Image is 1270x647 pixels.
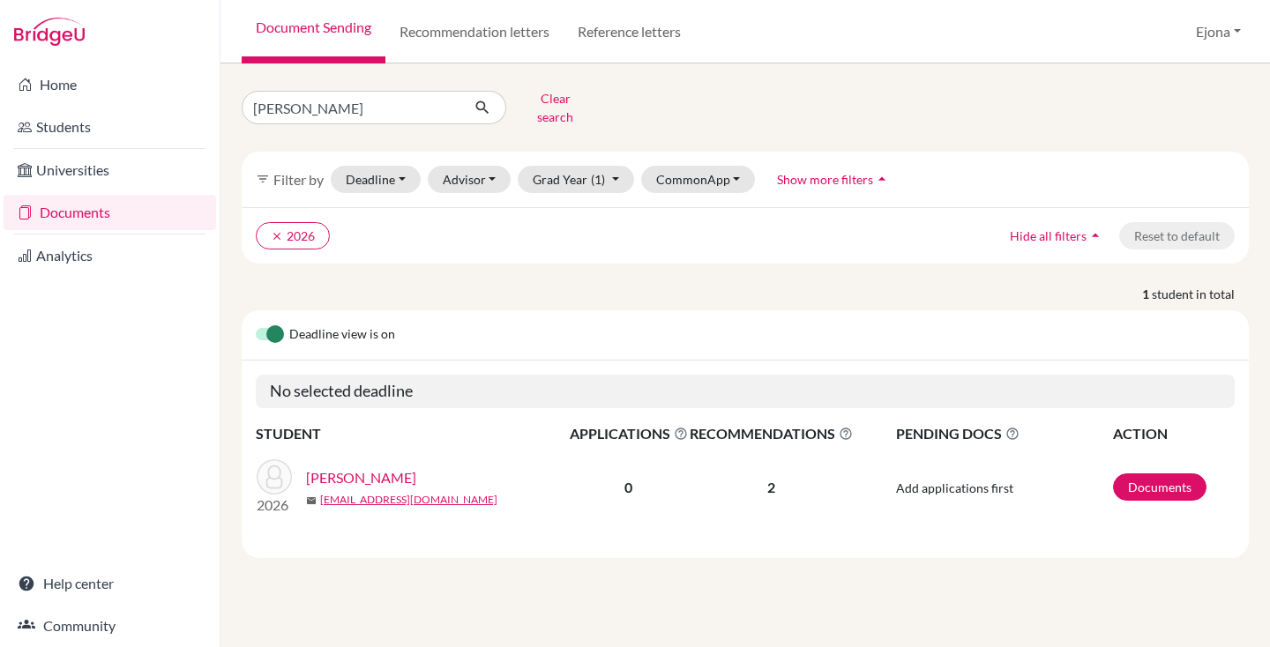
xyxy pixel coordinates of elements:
span: Deadline view is on [289,324,395,346]
span: RECOMMENDATIONS [690,423,853,444]
img: Bridge-U [14,18,85,46]
a: Students [4,109,216,145]
input: Find student by name... [242,91,460,124]
strong: 1 [1142,285,1152,303]
img: Fisher, Gregory [257,459,292,495]
span: PENDING DOCS [896,423,1111,444]
button: Advisor [428,166,512,193]
i: arrow_drop_up [873,170,891,188]
a: Universities [4,152,216,188]
button: CommonApp [641,166,756,193]
i: arrow_drop_up [1087,227,1104,244]
span: Hide all filters [1010,228,1087,243]
button: Clear search [506,85,604,130]
span: Show more filters [777,172,873,187]
th: STUDENT [256,422,569,445]
span: mail [306,495,317,506]
span: Add applications first [896,480,1013,495]
span: student in total [1152,285,1249,303]
a: Help center [4,566,216,601]
a: Documents [1113,473,1206,501]
button: Grad Year(1) [518,166,634,193]
span: Filter by [273,171,324,188]
p: 2 [690,477,853,498]
h5: No selected deadline [256,375,1235,408]
i: clear [271,230,283,242]
a: Community [4,608,216,643]
button: Ejona [1188,15,1249,48]
b: 0 [624,479,632,495]
button: Hide all filtersarrow_drop_up [995,222,1119,249]
button: Show more filtersarrow_drop_up [762,166,906,193]
span: (1) [591,172,605,187]
button: Reset to default [1119,222,1235,249]
a: Documents [4,195,216,230]
a: [EMAIL_ADDRESS][DOMAIN_NAME] [320,492,497,508]
a: [PERSON_NAME] [306,467,416,488]
p: 2026 [257,495,292,516]
span: APPLICATIONS [570,423,688,444]
a: Analytics [4,238,216,273]
button: Deadline [331,166,421,193]
button: clear2026 [256,222,330,249]
a: Home [4,67,216,102]
th: ACTION [1112,422,1235,445]
i: filter_list [256,172,270,186]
